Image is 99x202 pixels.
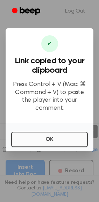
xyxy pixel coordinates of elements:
[11,81,88,112] p: Press Control + V (Mac: ⌘ Command + V) to paste the player into your comment.
[11,132,88,147] button: OK
[7,5,47,18] a: Beep
[11,56,88,75] h3: Link copied to your clipboard
[41,35,58,52] div: ✔
[58,3,92,20] a: Log Out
